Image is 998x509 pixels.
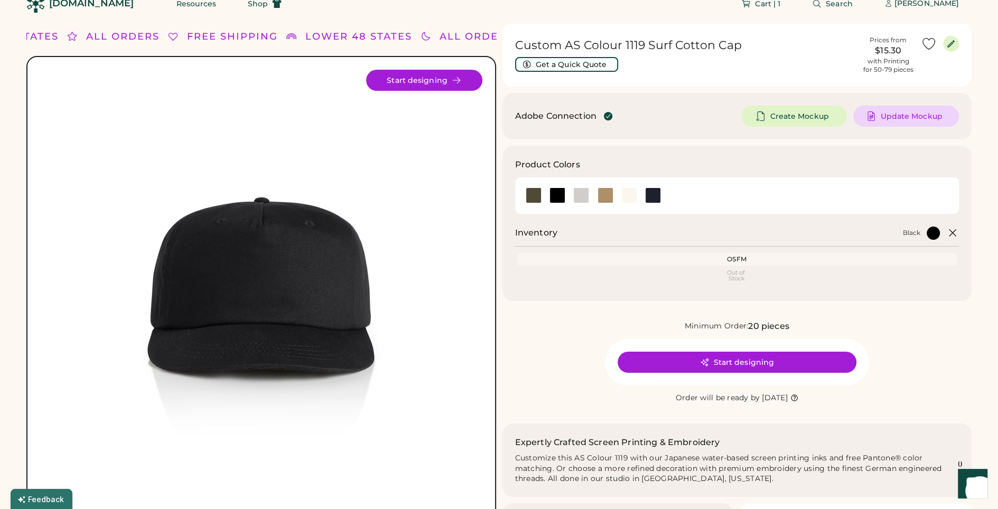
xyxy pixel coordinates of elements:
[862,44,915,57] div: $15.30
[440,30,513,44] div: ALL ORDERS
[515,158,580,171] h3: Product Colors
[86,30,160,44] div: ALL ORDERS
[948,461,993,507] iframe: Front Chat
[366,70,482,91] button: Start designing
[770,112,828,120] span: Create Mockup
[305,30,412,44] div: LOWER 48 STATES
[853,106,959,127] button: Update Mockup
[741,106,847,127] button: Create Mockup
[880,112,942,120] span: Update Mockup
[676,393,760,403] div: Order will be ready by
[685,321,749,332] div: Minimum Order:
[515,110,596,122] div: Adobe Connection
[870,36,907,44] div: Prices from
[187,30,278,44] div: FREE SHIPPING
[515,453,959,485] div: Customize this AS Colour 1119 with our Japanese water-based screen printing inks and free Pantone...
[762,393,788,403] div: [DATE]
[519,270,955,281] div: Out of Stock
[903,229,920,237] div: Black
[519,255,955,263] div: OSFM
[515,38,856,53] h1: Custom AS Colour 1119 Surf Cotton Cap
[618,352,856,373] button: Start designing
[515,227,557,239] h2: Inventory
[863,57,913,74] div: with Printing for 50-79 pieces
[515,436,720,449] h2: Expertly Crafted Screen Printing & Embroidery
[515,57,618,72] button: Get a Quick Quote
[748,320,789,333] div: 20 pieces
